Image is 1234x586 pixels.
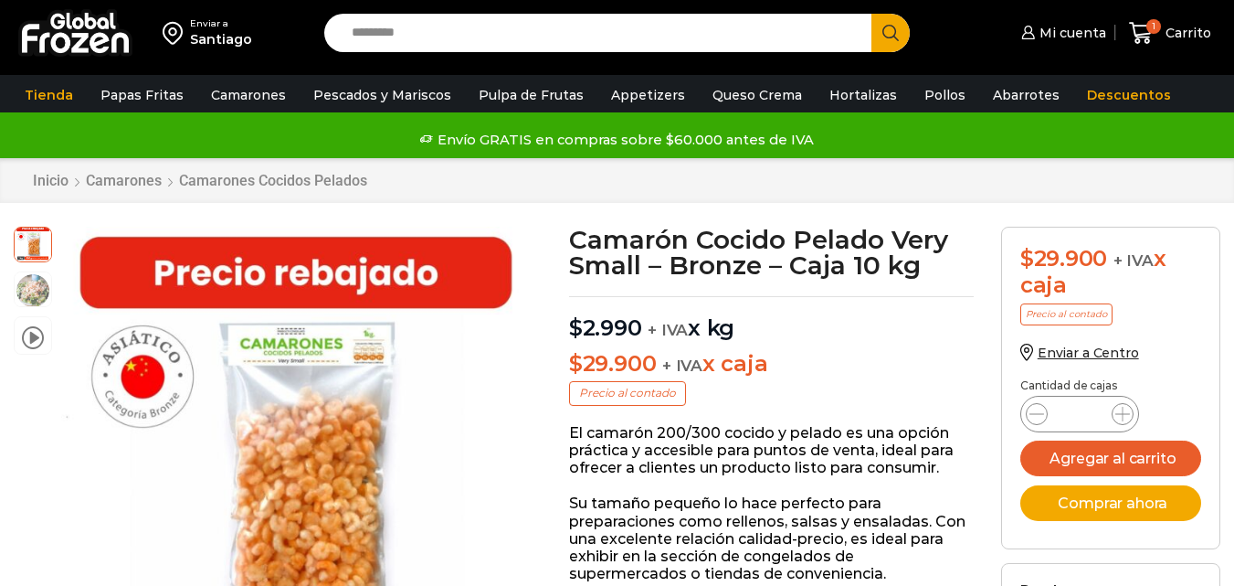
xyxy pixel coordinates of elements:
[820,78,906,112] a: Hortalizas
[202,78,295,112] a: Camarones
[32,172,69,189] a: Inicio
[915,78,975,112] a: Pollos
[1020,345,1139,361] a: Enviar a Centro
[569,296,974,342] p: x kg
[569,314,583,341] span: $
[569,227,974,278] h1: Camarón Cocido Pelado Very Small – Bronze – Caja 10 kg
[15,272,51,309] span: very-small
[1020,441,1201,476] button: Agregar al carrito
[1035,24,1106,42] span: Mi cuenta
[1161,24,1211,42] span: Carrito
[984,78,1069,112] a: Abarrotes
[1020,246,1201,299] div: x caja
[1078,78,1180,112] a: Descuentos
[569,495,974,582] p: Su tamaño pequeño lo hace perfecto para preparaciones como rellenos, salsas y ensaladas. Con una ...
[1038,345,1139,361] span: Enviar a Centro
[304,78,460,112] a: Pescados y Mariscos
[1124,12,1216,55] a: 1 Carrito
[569,314,642,341] bdi: 2.990
[469,78,593,112] a: Pulpa de Frutas
[91,78,193,112] a: Papas Fritas
[15,225,51,261] span: very small
[1020,304,1113,325] p: Precio al contado
[569,381,686,405] p: Precio al contado
[648,321,688,339] span: + IVA
[569,424,974,477] p: El camarón 200/300 cocido y pelado es una opción práctica y accesible para puntos de venta, ideal...
[569,351,974,378] p: x caja
[190,30,252,48] div: Santiago
[178,172,368,189] a: Camarones Cocidos Pelados
[703,78,811,112] a: Queso Crema
[32,172,368,189] nav: Breadcrumb
[1017,15,1106,51] a: Mi cuenta
[602,78,694,112] a: Appetizers
[1146,19,1161,34] span: 1
[1020,245,1034,272] span: $
[569,350,583,377] span: $
[662,357,702,375] span: + IVA
[871,14,910,52] button: Search button
[16,78,82,112] a: Tienda
[1020,485,1201,521] button: Comprar ahora
[1062,401,1097,427] input: Product quantity
[190,17,252,30] div: Enviar a
[569,350,656,377] bdi: 29.900
[1020,379,1201,392] p: Cantidad de cajas
[85,172,163,189] a: Camarones
[1020,245,1107,272] bdi: 29.900
[1113,251,1154,270] span: + IVA
[163,17,190,48] img: address-field-icon.svg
